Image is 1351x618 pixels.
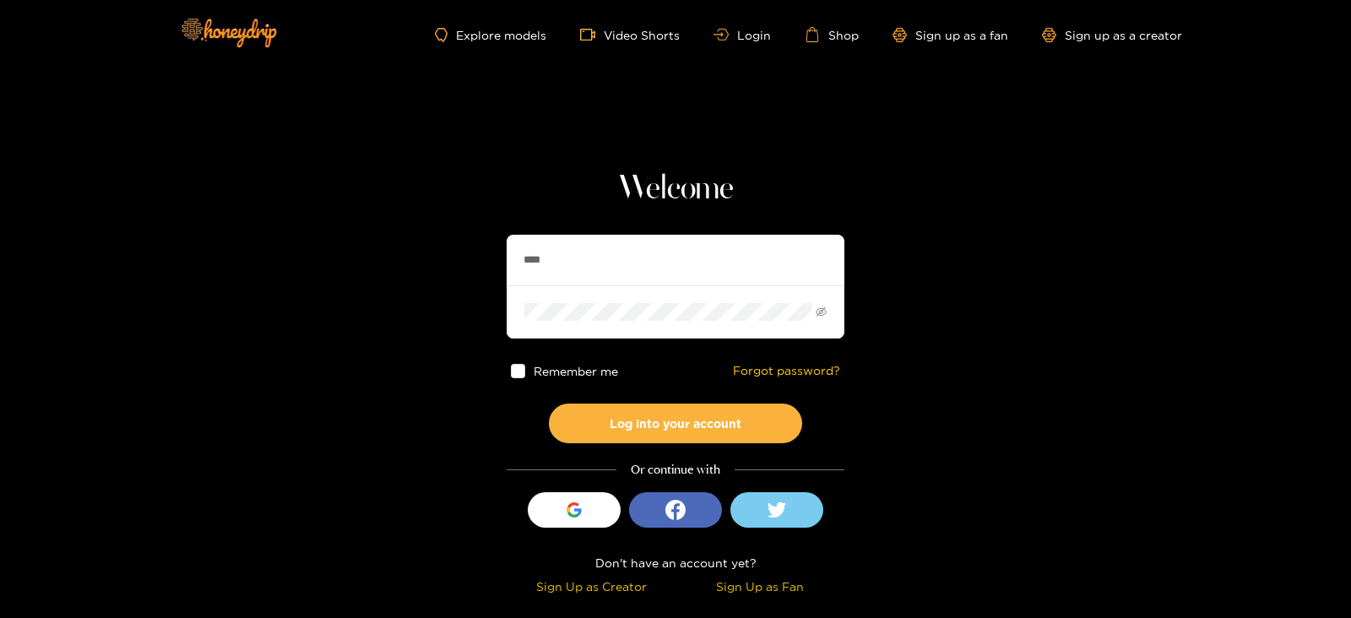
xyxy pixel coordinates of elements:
[733,364,840,378] a: Forgot password?
[893,28,1008,42] a: Sign up as a fan
[816,306,827,317] span: eye-invisible
[580,27,680,42] a: Video Shorts
[580,27,604,42] span: video-camera
[534,365,618,377] span: Remember me
[507,169,844,209] h1: Welcome
[680,577,840,596] div: Sign Up as Fan
[549,404,802,443] button: Log into your account
[1042,28,1182,42] a: Sign up as a creator
[507,460,844,480] div: Or continue with
[713,29,771,41] a: Login
[507,553,844,572] div: Don't have an account yet?
[511,577,671,596] div: Sign Up as Creator
[435,28,546,42] a: Explore models
[805,27,859,42] a: Shop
